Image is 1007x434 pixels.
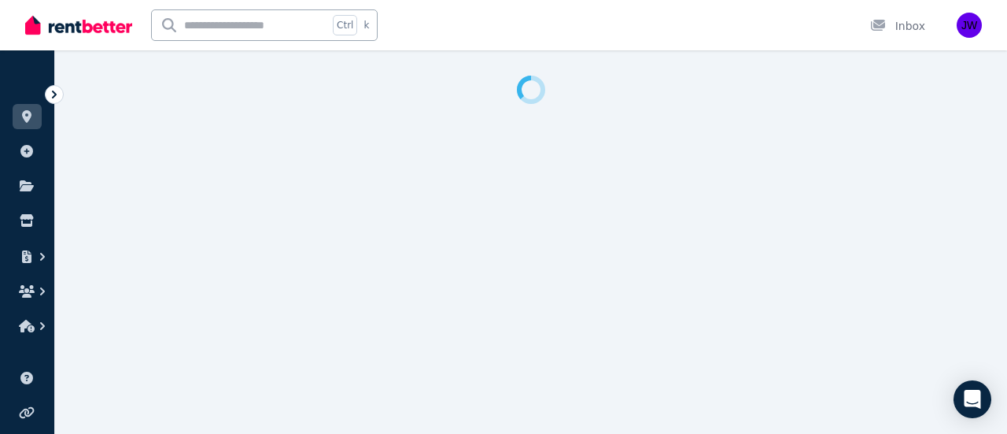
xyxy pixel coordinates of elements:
[954,380,991,418] div: Open Intercom Messenger
[870,18,925,34] div: Inbox
[333,15,357,35] span: Ctrl
[957,13,982,38] img: Jeffrey Wells
[25,13,132,37] img: RentBetter
[363,19,369,32] span: k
